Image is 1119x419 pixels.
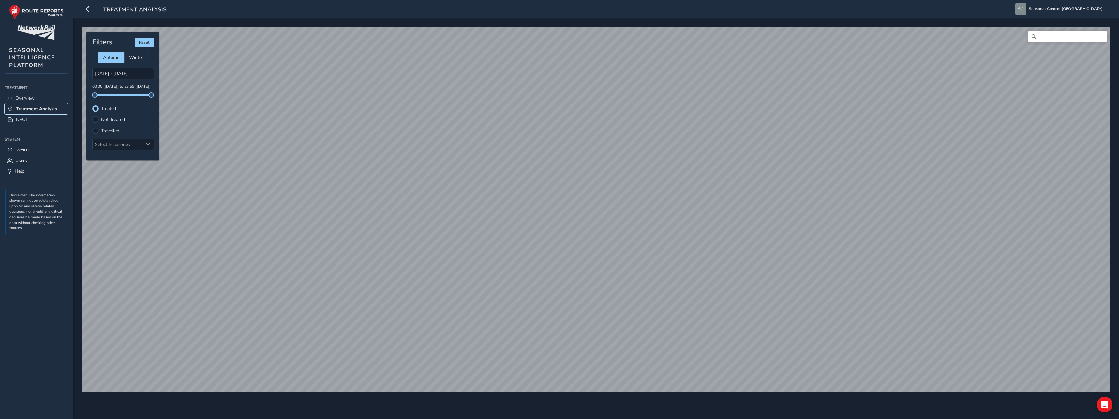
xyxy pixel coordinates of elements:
label: Not Treated [101,117,125,122]
div: Winter [124,52,148,63]
img: diamond-layout [1015,3,1026,15]
a: Devices [5,144,68,155]
span: NROL [16,116,28,123]
span: Overview [15,95,35,101]
span: Autumn [103,54,120,61]
button: Reset [135,38,154,47]
img: rr logo [9,5,64,19]
a: Help [5,166,68,177]
span: Help [15,168,24,174]
button: Seasonal Control [GEOGRAPHIC_DATA] [1015,3,1105,15]
input: Search [1028,31,1107,42]
span: Seasonal Control [GEOGRAPHIC_DATA] [1029,3,1103,15]
a: Users [5,155,68,166]
span: Winter [129,54,143,61]
span: SEASONAL INTELLIGENCE PLATFORM [9,46,55,69]
span: Treatment Analysis [103,6,167,15]
label: Treated [101,106,116,111]
div: Treatment [5,83,68,93]
span: Devices [15,147,31,153]
label: Travelled [101,129,119,133]
span: Users [15,157,27,163]
div: Select headcodes [93,139,143,150]
h4: Filters [92,38,112,46]
a: Overview [5,93,68,103]
canvas: Map [82,27,1110,392]
div: Autumn [98,52,124,63]
div: System [5,134,68,144]
a: NROL [5,114,68,125]
span: Treatment Analysis [16,106,57,112]
p: 00:00 ([DATE]) to 23:59 ([DATE]) [92,84,154,90]
a: Treatment Analysis [5,103,68,114]
div: Open Intercom Messenger [1097,397,1112,412]
p: Disclaimer: The information shown can not be solely relied upon for any safety-related decisions,... [9,193,65,231]
img: customer logo [17,25,55,40]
